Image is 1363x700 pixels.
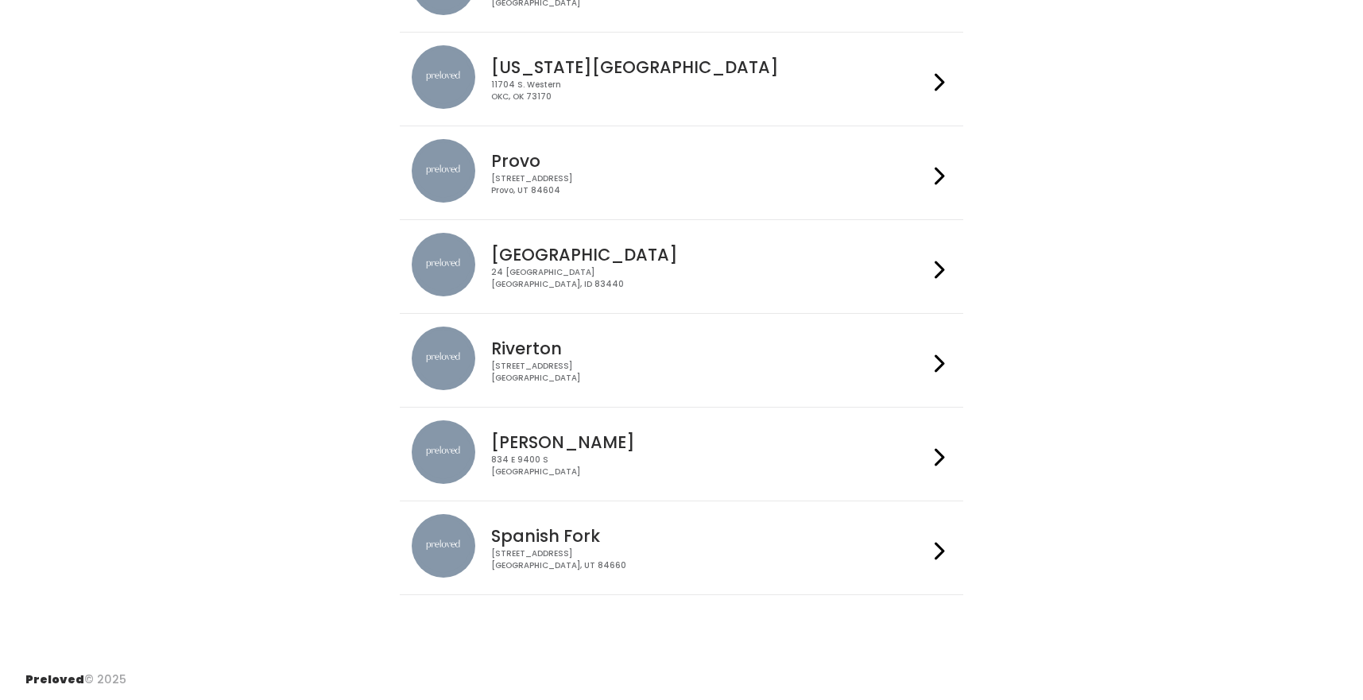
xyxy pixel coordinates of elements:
[491,527,928,545] h4: Spanish Fork
[491,339,928,358] h4: Riverton
[412,327,951,394] a: preloved location Riverton [STREET_ADDRESS][GEOGRAPHIC_DATA]
[491,58,928,76] h4: [US_STATE][GEOGRAPHIC_DATA]
[412,45,951,113] a: preloved location [US_STATE][GEOGRAPHIC_DATA] 11704 S. WesternOKC, OK 73170
[491,173,928,196] div: [STREET_ADDRESS] Provo, UT 84604
[25,671,84,687] span: Preloved
[412,233,951,300] a: preloved location [GEOGRAPHIC_DATA] 24 [GEOGRAPHIC_DATA][GEOGRAPHIC_DATA], ID 83440
[412,514,475,578] img: preloved location
[412,514,951,582] a: preloved location Spanish Fork [STREET_ADDRESS][GEOGRAPHIC_DATA], UT 84660
[491,548,928,571] div: [STREET_ADDRESS] [GEOGRAPHIC_DATA], UT 84660
[491,361,928,384] div: [STREET_ADDRESS] [GEOGRAPHIC_DATA]
[491,267,928,290] div: 24 [GEOGRAPHIC_DATA] [GEOGRAPHIC_DATA], ID 83440
[491,433,928,451] h4: [PERSON_NAME]
[25,659,126,688] div: © 2025
[491,79,928,102] div: 11704 S. Western OKC, OK 73170
[491,152,928,170] h4: Provo
[491,454,928,478] div: 834 E 9400 S [GEOGRAPHIC_DATA]
[412,139,475,203] img: preloved location
[491,246,928,264] h4: [GEOGRAPHIC_DATA]
[412,327,475,390] img: preloved location
[412,45,475,109] img: preloved location
[412,139,951,207] a: preloved location Provo [STREET_ADDRESS]Provo, UT 84604
[412,233,475,296] img: preloved location
[412,420,475,484] img: preloved location
[412,420,951,488] a: preloved location [PERSON_NAME] 834 E 9400 S[GEOGRAPHIC_DATA]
